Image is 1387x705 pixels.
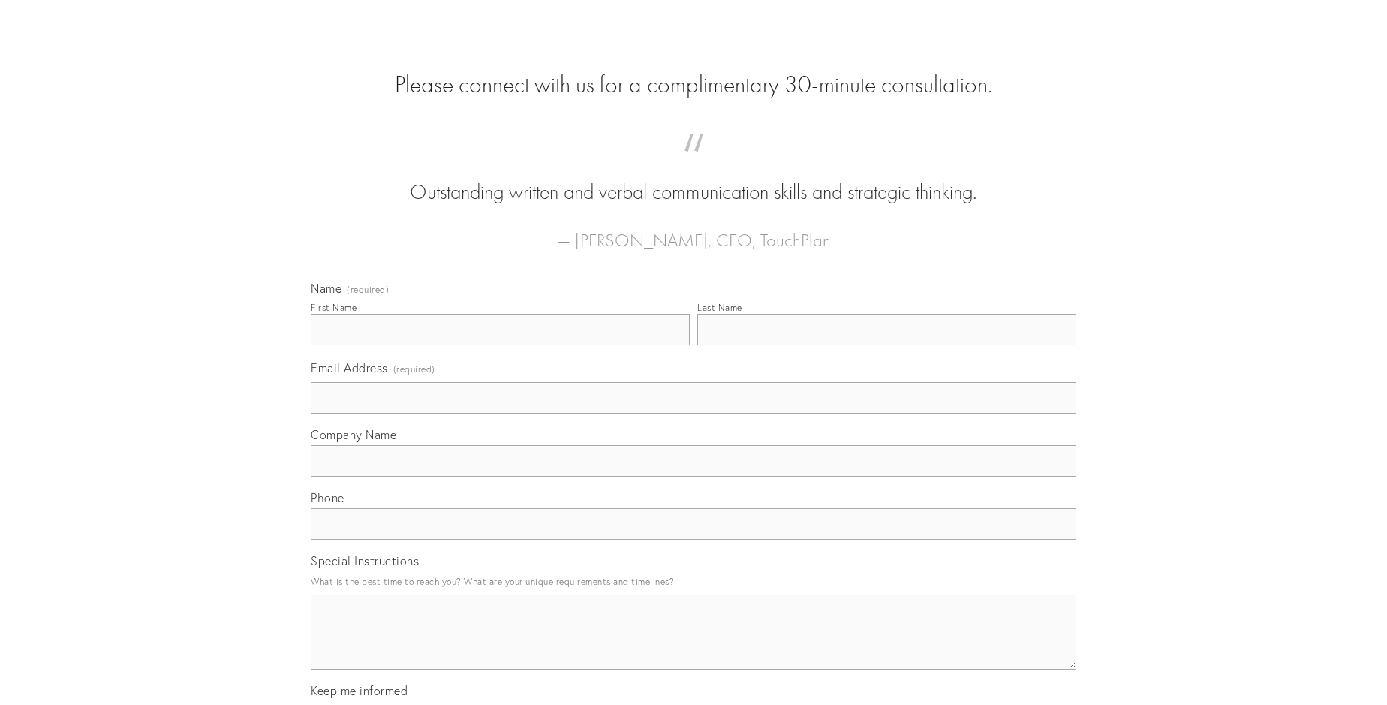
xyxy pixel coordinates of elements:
figcaption: — [PERSON_NAME], CEO, TouchPlan [335,207,1052,255]
blockquote: Outstanding written and verbal communication skills and strategic thinking. [335,149,1052,207]
p: What is the best time to reach you? What are your unique requirements and timelines? [311,571,1076,592]
span: Name [311,281,341,296]
span: Phone [311,490,344,505]
span: (required) [393,359,435,379]
h2: Please connect with us for a complimentary 30-minute consultation. [311,71,1076,99]
span: Company Name [311,427,396,442]
span: Email Address [311,360,388,375]
div: First Name [311,302,357,313]
span: (required) [347,285,389,294]
span: Keep me informed [311,683,408,698]
span: Special Instructions [311,553,419,568]
span: “ [335,149,1052,178]
div: Last Name [697,302,742,313]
